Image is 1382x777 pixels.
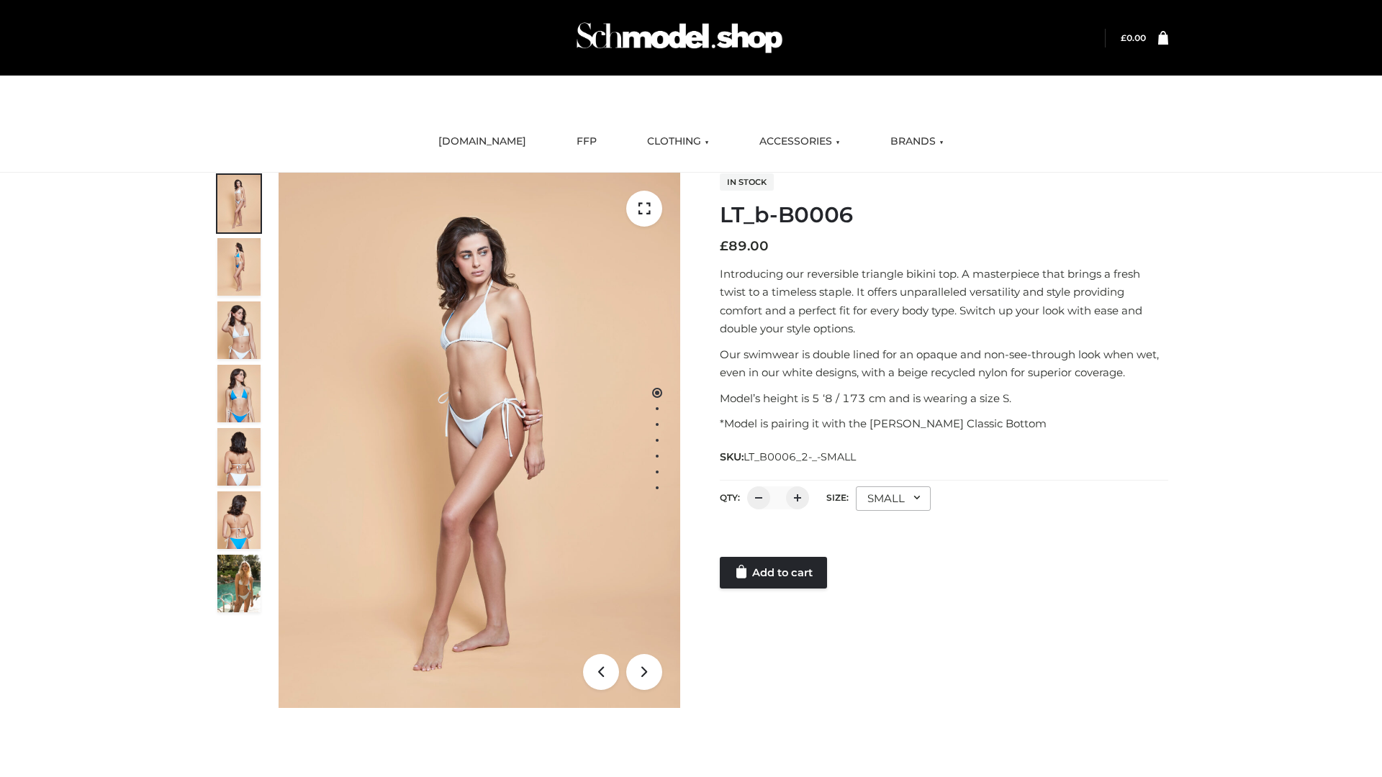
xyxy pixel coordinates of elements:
[880,126,954,158] a: BRANDS
[572,9,787,66] img: Schmodel Admin 964
[217,365,261,422] img: ArielClassicBikiniTop_CloudNine_AzureSky_OW114ECO_4-scaled.jpg
[720,238,728,254] span: £
[636,126,720,158] a: CLOTHING
[826,492,849,503] label: Size:
[566,126,608,158] a: FFP
[217,555,261,612] img: Arieltop_CloudNine_AzureSky2.jpg
[720,492,740,503] label: QTY:
[749,126,851,158] a: ACCESSORIES
[1121,32,1126,43] span: £
[428,126,537,158] a: [DOMAIN_NAME]
[1121,32,1146,43] a: £0.00
[217,301,261,359] img: ArielClassicBikiniTop_CloudNine_AzureSky_OW114ECO_3-scaled.jpg
[217,491,261,549] img: ArielClassicBikiniTop_CloudNine_AzureSky_OW114ECO_8-scaled.jpg
[720,265,1168,338] p: Introducing our reversible triangle bikini top. A masterpiece that brings a fresh twist to a time...
[720,202,1168,228] h1: LT_b-B0006
[720,557,827,589] a: Add to cart
[1121,32,1146,43] bdi: 0.00
[744,450,856,463] span: LT_B0006_2-_-SMALL
[217,238,261,296] img: ArielClassicBikiniTop_CloudNine_AzureSky_OW114ECO_2-scaled.jpg
[720,173,774,191] span: In stock
[217,175,261,232] img: ArielClassicBikiniTop_CloudNine_AzureSky_OW114ECO_1-scaled.jpg
[720,345,1168,382] p: Our swimwear is double lined for an opaque and non-see-through look when wet, even in our white d...
[279,173,680,708] img: ArielClassicBikiniTop_CloudNine_AzureSky_OW114ECO_1
[720,414,1168,433] p: *Model is pairing it with the [PERSON_NAME] Classic Bottom
[720,448,857,465] span: SKU:
[720,238,769,254] bdi: 89.00
[856,486,931,511] div: SMALL
[720,389,1168,408] p: Model’s height is 5 ‘8 / 173 cm and is wearing a size S.
[217,428,261,486] img: ArielClassicBikiniTop_CloudNine_AzureSky_OW114ECO_7-scaled.jpg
